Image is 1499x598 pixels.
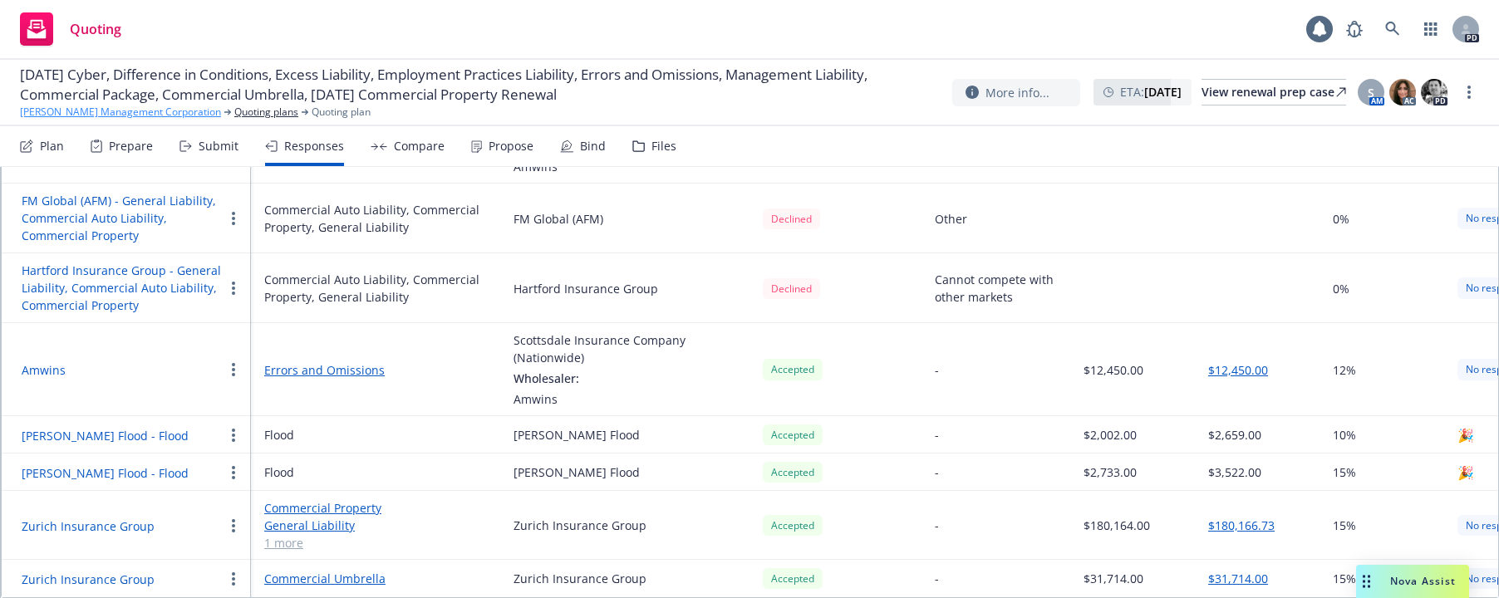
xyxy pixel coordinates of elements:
button: Zurich Insurance Group [22,517,155,535]
div: Submit [199,140,238,153]
div: Drag to move [1356,565,1377,598]
div: Flood [264,426,294,444]
div: Accepted [763,359,823,380]
button: More info... [952,79,1080,106]
button: FM Global (AFM) - General Liability, Commercial Auto Liability, Commercial Property [22,192,224,244]
div: [PERSON_NAME] Flood [514,463,640,481]
div: $2,733.00 [1084,463,1137,481]
div: Zurich Insurance Group [514,517,646,534]
div: [PERSON_NAME] Flood [514,426,640,444]
a: more [1459,82,1479,102]
span: Nova Assist [1390,574,1456,588]
span: Declined [763,208,820,229]
button: [PERSON_NAME] Flood - Flood [22,464,189,482]
div: Prepare [109,140,153,153]
div: Accepted [763,424,823,445]
div: FM Global (AFM) [514,210,603,228]
a: Quoting plans [234,105,298,120]
div: $2,002.00 [1084,426,1137,444]
div: - [935,517,939,534]
button: Nova Assist [1356,565,1469,598]
div: Declined [763,278,820,299]
span: 12% [1333,361,1356,379]
div: - [935,426,939,444]
div: Flood [264,463,294,481]
span: 15% [1333,570,1356,587]
div: Commercial Auto Liability, Commercial Property, General Liability [264,271,487,306]
a: Errors and Omissions [264,361,487,379]
div: Accepted [763,462,823,483]
div: Accepted [763,568,823,589]
div: Zurich Insurance Group [514,570,646,587]
div: Wholesaler: [514,370,736,387]
div: $180,164.00 [1084,517,1150,534]
div: Scottsdale Insurance Company (Nationwide) [514,331,736,366]
div: $2,659.00 [1208,426,1261,444]
a: View renewal prep case [1202,79,1346,105]
div: $12,450.00 [1084,361,1143,379]
div: Files [651,140,676,153]
span: 🎉 [1457,425,1474,445]
div: Accepted [763,515,823,536]
button: $31,714.00 [1208,570,1268,587]
div: $3,522.00 [1208,463,1261,481]
div: View renewal prep case [1202,80,1346,105]
a: General Liability [264,517,487,534]
button: $180,166.73 [1208,517,1275,534]
span: 0% [1333,210,1349,228]
a: Commercial Umbrella [264,570,487,587]
div: Amwins [514,158,725,175]
span: ETA : [1120,83,1182,100]
span: Declined [763,277,820,299]
div: Other [935,210,967,228]
div: - [935,361,939,379]
button: Amwins [22,361,66,379]
span: More info... [985,84,1049,101]
a: Quoting [13,6,128,52]
a: 1 more [264,534,487,551]
span: 🎉 [1457,463,1474,483]
button: Hartford Insurance Group - General Liability, Commercial Auto Liability, Commercial Property [22,262,224,314]
div: Hartford Insurance Group [514,280,658,297]
img: photo [1421,79,1447,105]
span: 15% [1333,463,1356,481]
div: $31,714.00 [1084,570,1143,587]
div: Commercial Auto Liability, Commercial Property, General Liability [264,201,487,236]
strong: [DATE] [1144,84,1182,100]
span: 0% [1333,280,1349,297]
a: Switch app [1414,12,1447,46]
img: photo [1389,79,1416,105]
a: [PERSON_NAME] Management Corporation [20,105,221,120]
div: Compare [394,140,445,153]
div: Declined [763,208,820,229]
span: 10% [1333,426,1356,444]
span: 15% [1333,517,1356,534]
span: Quoting [70,22,121,36]
button: Zurich Insurance Group [22,571,155,588]
span: [DATE] Cyber, Difference in Conditions, Excess Liability, Employment Practices Liability, Errors ... [20,65,939,105]
span: Quoting plan [312,105,371,120]
a: Search [1376,12,1409,46]
a: Commercial Property [264,499,487,517]
div: Propose [489,140,533,153]
div: Cannot compete with other markets [935,271,1057,306]
button: $12,450.00 [1208,361,1268,379]
div: Plan [40,140,64,153]
div: Amwins [514,390,736,408]
div: Bind [580,140,606,153]
a: Report a Bug [1338,12,1371,46]
div: - [935,463,939,481]
span: S [1368,84,1374,101]
div: - [935,570,939,587]
button: [PERSON_NAME] Flood - Flood [22,427,189,444]
div: Responses [284,140,344,153]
